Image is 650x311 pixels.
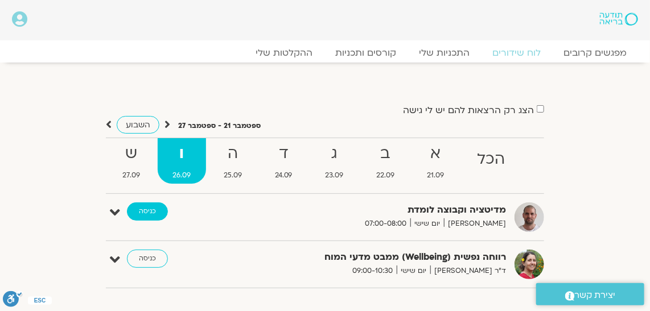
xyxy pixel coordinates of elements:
[261,250,506,265] strong: רווחה נפשית (Wellbeing) ממבט מדעי המוח
[462,138,520,184] a: הכל
[126,119,150,130] span: השבוע
[310,141,359,167] strong: ג
[412,169,460,181] span: 21.09
[107,141,155,167] strong: ש
[481,47,552,59] a: לוח שידורים
[412,138,460,184] a: א21.09
[348,265,397,277] span: 09:00-10:30
[397,265,430,277] span: יום שישי
[410,218,444,230] span: יום שישי
[127,202,168,221] a: כניסה
[107,169,155,181] span: 27.09
[260,169,308,181] span: 24.09
[361,138,410,184] a: ב22.09
[361,169,410,181] span: 22.09
[127,250,168,268] a: כניסה
[408,47,481,59] a: התכניות שלי
[324,47,408,59] a: קורסים ותכניות
[12,47,638,59] nav: Menu
[158,141,207,167] strong: ו
[536,283,644,305] a: יצירת קשר
[208,169,257,181] span: 25.09
[412,141,460,167] strong: א
[158,138,207,184] a: ו26.09
[444,218,506,230] span: [PERSON_NAME]
[430,265,506,277] span: ד"ר [PERSON_NAME]
[310,138,359,184] a: ג23.09
[552,47,638,59] a: מפגשים קרובים
[310,169,359,181] span: 23.09
[117,116,159,134] a: השבוע
[260,141,308,167] strong: ד
[208,138,257,184] a: ה25.09
[244,47,324,59] a: ההקלטות שלי
[107,138,155,184] a: ש27.09
[208,141,257,167] strong: ה
[361,141,410,167] strong: ב
[575,288,616,303] span: יצירת קשר
[158,169,207,181] span: 26.09
[403,105,534,115] label: הצג רק הרצאות להם יש לי גישה
[178,120,261,132] p: ספטמבר 21 - ספטמבר 27
[462,147,520,172] strong: הכל
[260,138,308,184] a: ד24.09
[261,202,506,218] strong: מדיטציה וקבוצה לומדת
[361,218,410,230] span: 07:00-08:00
